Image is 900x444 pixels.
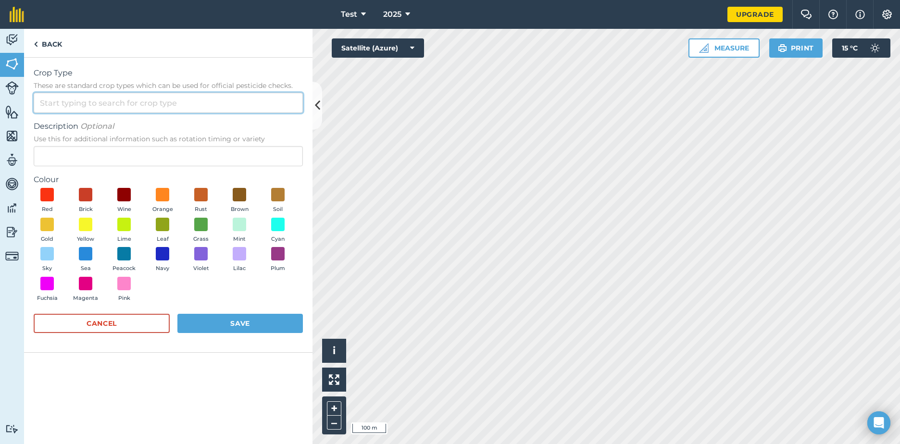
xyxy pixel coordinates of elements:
[79,205,93,214] span: Brick
[231,205,249,214] span: Brown
[329,374,339,385] img: Four arrows, one pointing top left, one top right, one bottom right and the last bottom left
[80,122,114,131] em: Optional
[383,9,401,20] span: 2025
[111,277,137,303] button: Pink
[193,264,209,273] span: Violet
[5,129,19,143] img: svg+xml;base64,PHN2ZyB4bWxucz0iaHR0cDovL3d3dy53My5vcmcvMjAwMC9zdmciIHdpZHRoPSI1NiIgaGVpZ2h0PSI2MC...
[855,9,865,20] img: svg+xml;base64,PHN2ZyB4bWxucz0iaHR0cDovL3d3dy53My5vcmcvMjAwMC9zdmciIHdpZHRoPSIxNyIgaGVpZ2h0PSIxNy...
[333,345,336,357] span: i
[193,235,209,244] span: Grass
[73,294,98,303] span: Magenta
[5,57,19,71] img: svg+xml;base64,PHN2ZyB4bWxucz0iaHR0cDovL3d3dy53My5vcmcvMjAwMC9zdmciIHdpZHRoPSI1NiIgaGVpZ2h0PSI2MC...
[226,218,253,244] button: Mint
[34,81,303,90] span: These are standard crop types which can be used for official pesticide checks.
[72,247,99,273] button: Sea
[226,188,253,214] button: Brown
[5,424,19,433] img: svg+xml;base64,PD94bWwgdmVyc2lvbj0iMS4wIiBlbmNvZGluZz0idXRmLTgiPz4KPCEtLSBHZW5lcmF0b3I6IEFkb2JlIE...
[688,38,760,58] button: Measure
[271,235,285,244] span: Cyan
[34,247,61,273] button: Sky
[699,43,709,53] img: Ruler icon
[5,201,19,215] img: svg+xml;base64,PD94bWwgdmVyc2lvbj0iMS4wIiBlbmNvZGluZz0idXRmLTgiPz4KPCEtLSBHZW5lcmF0b3I6IEFkb2JlIE...
[111,218,137,244] button: Lime
[34,38,38,50] img: svg+xml;base64,PHN2ZyB4bWxucz0iaHR0cDovL3d3dy53My5vcmcvMjAwMC9zdmciIHdpZHRoPSI5IiBoZWlnaHQ9IjI0Ii...
[34,314,170,333] button: Cancel
[264,188,291,214] button: Soil
[77,235,94,244] span: Yellow
[34,218,61,244] button: Gold
[81,264,91,273] span: Sea
[117,235,131,244] span: Lime
[778,42,787,54] img: svg+xml;base64,PHN2ZyB4bWxucz0iaHR0cDovL3d3dy53My5vcmcvMjAwMC9zdmciIHdpZHRoPSIxOSIgaGVpZ2h0PSIyNC...
[72,188,99,214] button: Brick
[271,264,285,273] span: Plum
[34,93,303,113] input: Start typing to search for crop type
[117,205,131,214] span: Wine
[5,225,19,239] img: svg+xml;base64,PD94bWwgdmVyc2lvbj0iMS4wIiBlbmNvZGluZz0idXRmLTgiPz4KPCEtLSBHZW5lcmF0b3I6IEFkb2JlIE...
[42,205,53,214] span: Red
[149,247,176,273] button: Navy
[72,218,99,244] button: Yellow
[5,249,19,263] img: svg+xml;base64,PD94bWwgdmVyc2lvbj0iMS4wIiBlbmNvZGluZz0idXRmLTgiPz4KPCEtLSBHZW5lcmF0b3I6IEFkb2JlIE...
[157,235,169,244] span: Leaf
[827,10,839,19] img: A question mark icon
[226,247,253,273] button: Lilac
[327,401,341,416] button: +
[5,105,19,119] img: svg+xml;base64,PHN2ZyB4bWxucz0iaHR0cDovL3d3dy53My5vcmcvMjAwMC9zdmciIHdpZHRoPSI1NiIgaGVpZ2h0PSI2MC...
[233,264,246,273] span: Lilac
[149,218,176,244] button: Leaf
[5,153,19,167] img: svg+xml;base64,PD94bWwgdmVyc2lvbj0iMS4wIiBlbmNvZGluZz0idXRmLTgiPz4KPCEtLSBHZW5lcmF0b3I6IEFkb2JlIE...
[187,218,214,244] button: Grass
[152,205,173,214] span: Orange
[24,29,72,57] a: Back
[156,264,169,273] span: Navy
[34,67,303,79] span: Crop Type
[187,247,214,273] button: Violet
[34,121,303,132] span: Description
[233,235,246,244] span: Mint
[332,38,424,58] button: Satellite (Azure)
[5,81,19,95] img: svg+xml;base64,PD94bWwgdmVyc2lvbj0iMS4wIiBlbmNvZGluZz0idXRmLTgiPz4KPCEtLSBHZW5lcmF0b3I6IEFkb2JlIE...
[111,247,137,273] button: Peacock
[867,411,890,434] div: Open Intercom Messenger
[322,339,346,363] button: i
[5,177,19,191] img: svg+xml;base64,PD94bWwgdmVyc2lvbj0iMS4wIiBlbmNvZGluZz0idXRmLTgiPz4KPCEtLSBHZW5lcmF0b3I6IEFkb2JlIE...
[34,174,303,185] label: Colour
[727,7,783,22] a: Upgrade
[842,38,858,58] span: 15 ° C
[34,277,61,303] button: Fuchsia
[881,10,893,19] img: A cog icon
[273,205,283,214] span: Soil
[832,38,890,58] button: 15 °C
[865,38,885,58] img: svg+xml;base64,PD94bWwgdmVyc2lvbj0iMS4wIiBlbmNvZGluZz0idXRmLTgiPz4KPCEtLSBHZW5lcmF0b3I6IEFkb2JlIE...
[149,188,176,214] button: Orange
[177,314,303,333] button: Save
[264,247,291,273] button: Plum
[37,294,58,303] span: Fuchsia
[5,33,19,47] img: svg+xml;base64,PD94bWwgdmVyc2lvbj0iMS4wIiBlbmNvZGluZz0idXRmLTgiPz4KPCEtLSBHZW5lcmF0b3I6IEFkb2JlIE...
[72,277,99,303] button: Magenta
[327,416,341,430] button: –
[10,7,24,22] img: fieldmargin Logo
[187,188,214,214] button: Rust
[341,9,357,20] span: Test
[41,235,53,244] span: Gold
[118,294,130,303] span: Pink
[112,264,136,273] span: Peacock
[195,205,207,214] span: Rust
[111,188,137,214] button: Wine
[264,218,291,244] button: Cyan
[800,10,812,19] img: Two speech bubbles overlapping with the left bubble in the forefront
[34,188,61,214] button: Red
[34,134,303,144] span: Use this for additional information such as rotation timing or variety
[42,264,52,273] span: Sky
[769,38,823,58] button: Print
